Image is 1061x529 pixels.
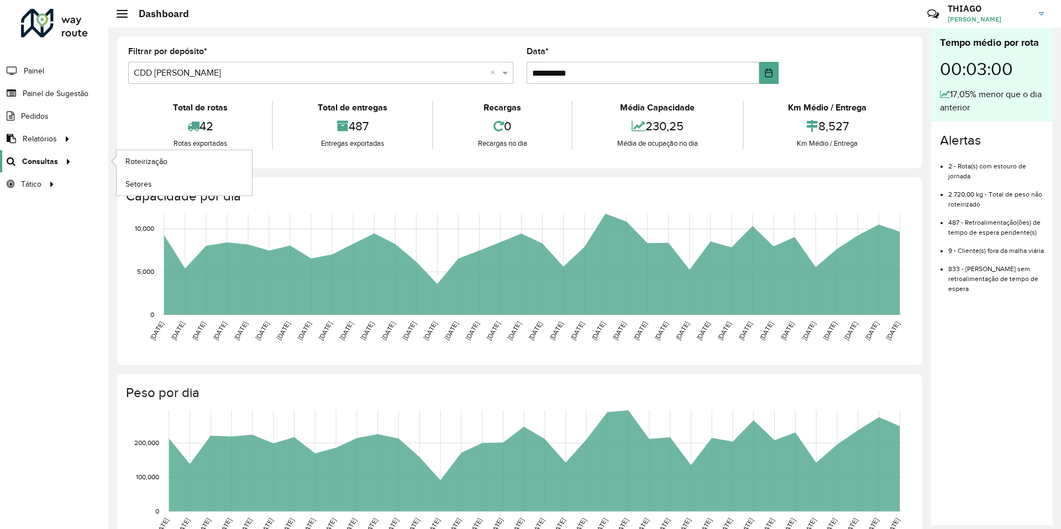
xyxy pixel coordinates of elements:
[134,439,159,446] text: 200,000
[212,320,228,341] text: [DATE]
[737,320,753,341] text: [DATE]
[822,320,838,341] text: [DATE]
[125,156,167,167] span: Roteirização
[948,3,1031,14] h3: THIAGO
[155,507,159,515] text: 0
[490,66,500,80] span: Clear all
[948,181,1044,209] li: 2.720,00 kg - Total de peso não roteirizado
[653,320,669,341] text: [DATE]
[24,65,44,77] span: Painel
[506,320,522,341] text: [DATE]
[359,320,375,341] text: [DATE]
[233,320,249,341] text: [DATE]
[380,320,396,341] text: [DATE]
[128,8,189,20] h2: Dashboard
[921,2,945,26] a: Contato Rápido
[117,173,252,195] a: Setores
[527,320,543,341] text: [DATE]
[126,188,911,204] h4: Capacidade por dia
[527,45,549,58] label: Data
[632,320,648,341] text: [DATE]
[485,320,501,341] text: [DATE]
[674,320,690,341] text: [DATE]
[21,178,41,190] span: Tático
[275,320,291,341] text: [DATE]
[131,114,269,138] div: 42
[126,385,911,401] h4: Peso por dia
[948,237,1044,256] li: 9 - Cliente(s) fora da malha viária
[23,88,88,99] span: Painel de Sugestão
[436,138,569,149] div: Recargas no dia
[716,320,732,341] text: [DATE]
[135,225,154,232] text: 10,000
[569,320,585,341] text: [DATE]
[131,138,269,149] div: Rotas exportadas
[296,320,312,341] text: [DATE]
[128,45,207,58] label: Filtrar por depósito
[695,320,711,341] text: [DATE]
[940,50,1044,88] div: 00:03:00
[885,320,901,341] text: [DATE]
[864,320,880,341] text: [DATE]
[131,101,269,114] div: Total de rotas
[940,88,1044,114] div: 17,05% menor que o dia anterior
[575,138,739,149] div: Média de ocupação no dia
[317,320,333,341] text: [DATE]
[436,114,569,138] div: 0
[548,320,564,341] text: [DATE]
[611,320,627,341] text: [DATE]
[759,62,779,84] button: Choose Date
[117,150,252,172] a: Roteirização
[401,320,417,341] text: [DATE]
[276,138,429,149] div: Entregas exportadas
[149,320,165,341] text: [DATE]
[136,473,159,480] text: 100,000
[747,138,908,149] div: Km Médio / Entrega
[940,35,1044,50] div: Tempo médio por rota
[843,320,859,341] text: [DATE]
[464,320,480,341] text: [DATE]
[948,209,1044,237] li: 487 - Retroalimentação(ões) de tempo de espera pendente(s)
[150,311,154,318] text: 0
[590,320,606,341] text: [DATE]
[575,101,739,114] div: Média Capacidade
[747,114,908,138] div: 8,527
[436,101,569,114] div: Recargas
[23,133,57,145] span: Relatórios
[191,320,207,341] text: [DATE]
[276,101,429,114] div: Total de entregas
[22,156,58,167] span: Consultas
[422,320,438,341] text: [DATE]
[747,101,908,114] div: Km Médio / Entrega
[276,114,429,138] div: 487
[575,114,739,138] div: 230,25
[940,133,1044,149] h4: Alertas
[338,320,354,341] text: [DATE]
[137,268,154,275] text: 5,000
[170,320,186,341] text: [DATE]
[948,14,1031,24] span: [PERSON_NAME]
[801,320,817,341] text: [DATE]
[948,153,1044,181] li: 2 - Rota(s) com estouro de jornada
[21,110,49,122] span: Pedidos
[948,256,1044,294] li: 833 - [PERSON_NAME] sem retroalimentação de tempo de espera
[125,178,152,190] span: Setores
[254,320,270,341] text: [DATE]
[779,320,795,341] text: [DATE]
[443,320,459,341] text: [DATE]
[758,320,774,341] text: [DATE]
